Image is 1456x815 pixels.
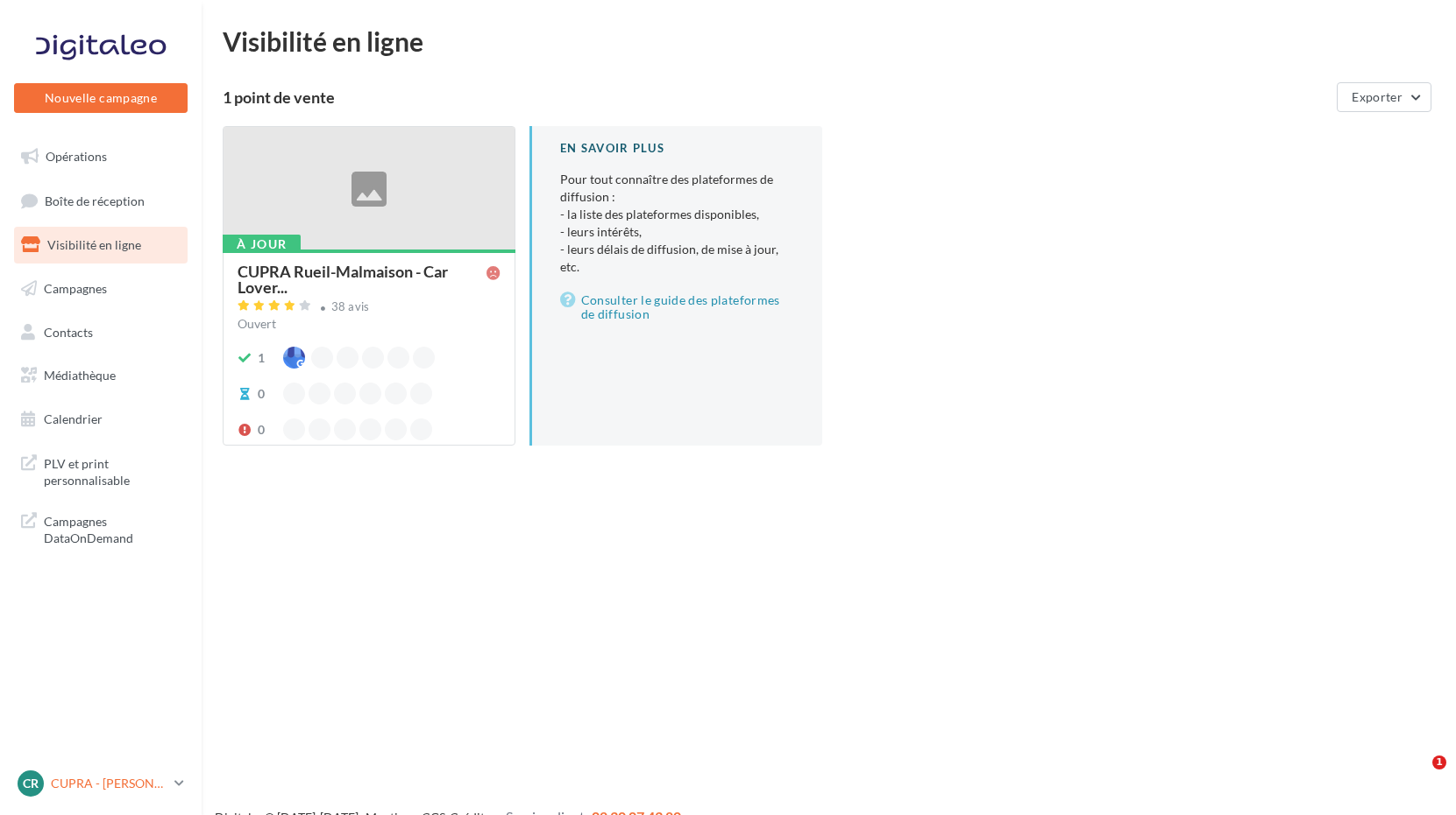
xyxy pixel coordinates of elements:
[44,324,93,339] span: Contacts
[238,263,487,295] span: CUPRA Rueil-Malmaison - Car Lover...
[23,775,39,792] span: CR
[11,401,191,438] a: Calendrier
[560,206,794,223] li: - la liste des plateformes disponibles,
[44,411,103,426] span: Calendrier
[223,235,301,254] div: À jour
[1396,755,1438,797] iframe: Intercom live chat
[14,83,188,113] button: Nouvelle campagne
[44,281,107,296] span: Campagnes
[560,140,794,157] div: En savoir plus
[560,241,794,276] li: - leurs délais de diffusion, de mise à jour, etc.
[11,270,191,307] a: Campagnes
[11,445,191,496] a: PLV et print personnalisable
[1432,755,1446,769] span: 1
[11,314,191,351] a: Contacts
[560,290,794,325] a: Consulter le guide des plateformes de diffusion
[44,509,181,547] span: Campagnes DataOnDemand
[46,149,107,164] span: Opérations
[44,368,116,383] span: Médiathèque
[238,298,501,319] a: 38 avis
[331,301,370,313] div: 38 avis
[223,28,1435,54] div: Visibilité en ligne
[11,357,191,394] a: Médiathèque
[51,775,167,792] p: CUPRA - [PERSON_NAME]
[44,452,181,489] span: PLV et print personnalisable
[47,237,141,252] span: Visibilité en ligne
[11,227,191,263] a: Visibilité en ligne
[1352,89,1403,104] span: Exporter
[14,767,188,800] a: CR CUPRA - [PERSON_NAME]
[11,138,191,175] a: Opérations
[560,223,794,241] li: - leurs intérêts,
[238,316,276,331] span: Ouvert
[223,89,1330,105] div: 1 point de vente
[11,502,191,554] a: Campagnes DataOnDemand
[11,182,191,220] a: Boîte de réception
[1337,82,1431,112] button: Exporter
[258,349,265,367] div: 1
[560,171,794,276] p: Pour tout connaître des plateformes de diffusion :
[45,193,145,207] span: Boîte de réception
[258,385,265,403] div: 0
[258,421,265,439] div: 0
